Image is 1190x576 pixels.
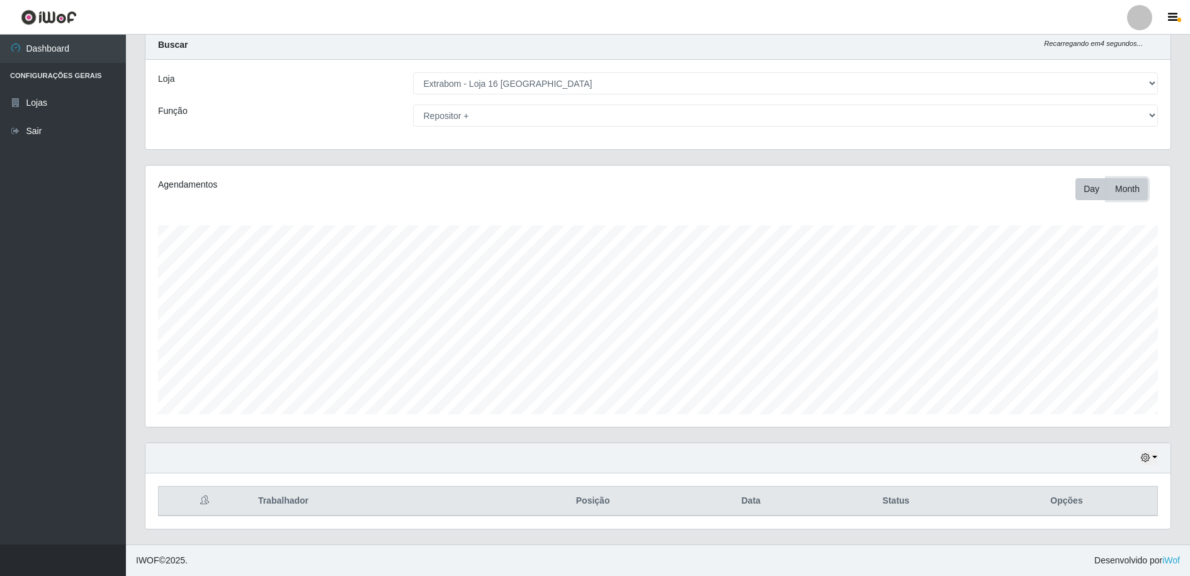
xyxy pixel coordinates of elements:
[136,554,188,567] span: © 2025 .
[1075,178,1158,200] div: Toolbar with button groups
[1044,40,1143,47] i: Recarregando em 4 segundos...
[158,178,564,191] div: Agendamentos
[1094,554,1180,567] span: Desenvolvido por
[686,487,816,516] th: Data
[976,487,1158,516] th: Opções
[1075,178,1108,200] button: Day
[816,487,976,516] th: Status
[1162,555,1180,565] a: iWof
[158,72,174,86] label: Loja
[251,487,500,516] th: Trabalhador
[136,555,159,565] span: IWOF
[500,487,686,516] th: Posição
[158,104,188,118] label: Função
[1075,178,1148,200] div: First group
[158,40,188,50] strong: Buscar
[1107,178,1148,200] button: Month
[21,9,77,25] img: CoreUI Logo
